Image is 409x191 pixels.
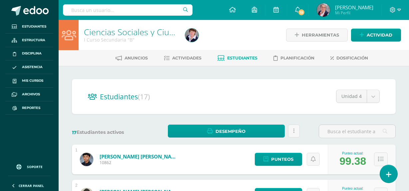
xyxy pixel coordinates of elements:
[22,78,43,83] span: Mis cursos
[84,27,177,37] h1: Ciencias Sociales y Ciudadanía
[330,53,368,63] a: Dosificación
[100,153,180,160] a: [PERSON_NAME] [PERSON_NAME]
[8,158,51,174] a: Soporte
[367,29,392,41] span: Actividad
[138,92,150,101] span: (17)
[80,153,93,166] img: c6979cb7577f359114e6276537787e6f.png
[22,64,43,70] span: Asistencia
[84,26,199,38] a: Ciencias Sociales y Ciudadanía
[72,129,149,136] label: Estudiantes activos
[339,151,366,155] div: Punteo actual:
[351,29,401,42] a: Actividad
[84,37,177,43] div: I Curso Secundaria 'B'
[5,74,53,88] a: Mis cursos
[341,90,362,103] span: Unidad 4
[22,38,45,43] span: Estructura
[280,55,314,60] span: Planificación
[339,155,366,167] div: 99.38
[298,9,305,16] span: 19
[5,101,53,115] a: Reportes
[185,29,199,42] img: 49c126ab159c54e96e3d95a6f1df8590.png
[336,90,379,103] a: Unidad 4
[116,53,148,63] a: Anuncios
[339,187,366,190] div: Punteo actual:
[19,183,44,188] span: Cerrar panel
[164,53,202,63] a: Actividades
[22,24,46,29] span: Estudiantes
[336,55,368,60] span: Dosificación
[100,92,150,101] span: Estudiantes
[100,160,180,165] span: 10862
[22,105,40,111] span: Reportes
[335,10,373,16] span: Mi Perfil
[319,125,395,138] input: Busca el estudiante aquí...
[217,53,257,63] a: Estudiantes
[22,92,40,97] span: Archivos
[227,55,257,60] span: Estudiantes
[168,125,285,138] a: Desempeño
[125,55,148,60] span: Anuncios
[5,60,53,74] a: Asistencia
[335,4,373,11] span: [PERSON_NAME]
[215,125,245,138] span: Desempeño
[271,153,293,165] span: Punteos
[255,153,302,166] a: Punteos
[22,51,42,56] span: Disciplina
[302,29,339,41] span: Herramientas
[5,20,53,34] a: Estudiantes
[5,47,53,61] a: Disciplina
[27,164,43,169] span: Soporte
[75,183,78,188] div: 2
[317,3,330,17] img: cb4066c05fad8c9475a4354f73f48469.png
[63,4,193,16] input: Busca un usuario...
[75,148,78,152] div: 1
[5,88,53,101] a: Archivos
[5,34,53,47] a: Estructura
[273,53,314,63] a: Planificación
[172,55,202,60] span: Actividades
[286,29,348,42] a: Herramientas
[72,130,77,136] span: 17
